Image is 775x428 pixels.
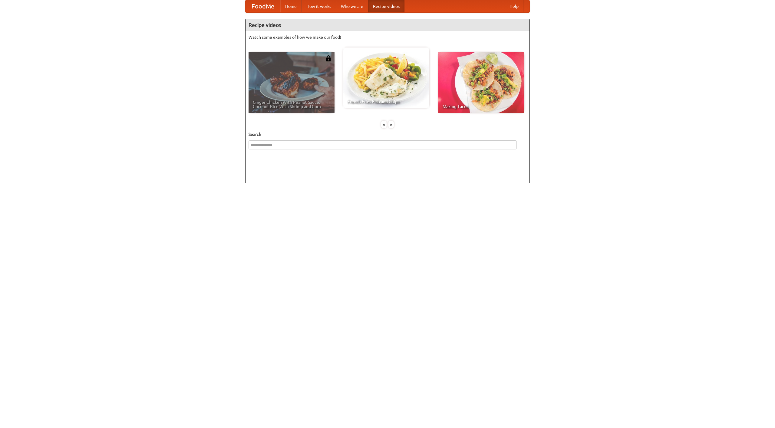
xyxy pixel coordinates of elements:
a: French Fries Fish and Chips [343,47,429,108]
a: Recipe videos [368,0,404,12]
span: Making Tacos [443,104,520,109]
a: Home [280,0,302,12]
h5: Search [249,131,526,137]
h4: Recipe videos [246,19,529,31]
img: 483408.png [325,55,331,61]
a: Who we are [336,0,368,12]
a: Help [505,0,523,12]
a: Making Tacos [438,52,524,113]
a: How it works [302,0,336,12]
div: » [388,121,394,128]
a: FoodMe [246,0,280,12]
p: Watch some examples of how we make our food! [249,34,526,40]
span: French Fries Fish and Chips [348,100,425,104]
div: « [381,121,387,128]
